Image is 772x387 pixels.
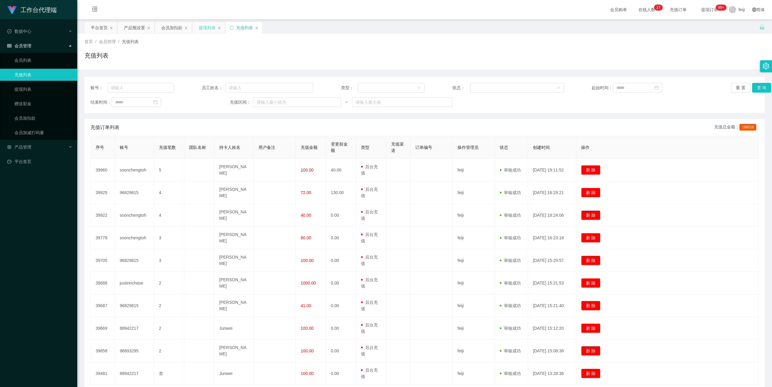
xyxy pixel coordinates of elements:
button: 删 除 [581,323,600,333]
span: 充值订单列表 [90,124,119,131]
span: 起始时间： [592,85,613,91]
td: 96829815 [115,249,154,272]
span: 审核成功 [500,235,521,240]
span: 审核成功 [500,303,521,308]
td: [PERSON_NAME] [214,227,254,249]
td: 39705 [91,249,115,272]
span: 72.00 [301,190,311,195]
img: logo.9652507e.png [7,6,17,14]
td: 39688 [91,272,115,294]
td: 3 [154,249,184,272]
td: 2 [154,340,184,362]
td: 130.00 [326,181,356,204]
span: 用户备注 [258,145,275,150]
td: 39658 [91,340,115,362]
span: 产品管理 [7,145,31,149]
td: feiji [453,159,495,181]
td: [DATE] 16:23:18 [528,227,576,249]
i: 图标: close [147,26,150,30]
td: 0.00 [326,294,356,317]
td: feiji [453,362,495,385]
button: 删 除 [581,165,600,175]
span: 100.00 [301,326,314,331]
td: [PERSON_NAME] [214,294,254,317]
i: 图标: down [417,86,421,90]
i: 图标: close [109,26,113,30]
td: [DATE] 15:21:53 [528,272,576,294]
span: 操作 [581,145,590,150]
div: 充值列表 [236,22,253,33]
a: 图标: dashboard平台首页 [7,156,72,168]
i: 图标: table [7,44,11,48]
td: 88942217 [115,362,154,385]
i: 图标: close [184,26,188,30]
i: 图标: close [255,26,258,30]
td: 39687 [91,294,115,317]
span: 后台充值 [361,187,378,198]
td: feiji [453,317,495,340]
td: [DATE] 18:29:21 [528,181,576,204]
td: feiji [453,272,495,294]
td: soonchengtoh [115,204,154,227]
span: / [95,39,96,44]
span: 充值订单 [667,8,690,12]
span: 创建时间 [533,145,550,150]
td: Junwei [214,362,254,385]
td: 0.00 [326,317,356,340]
td: feiji [453,181,495,204]
td: 0.00 [326,362,356,385]
td: 4 [154,204,184,227]
span: 充值金额 [301,145,318,150]
td: 39669 [91,317,115,340]
button: 删 除 [581,188,600,197]
i: 图标: down [557,86,560,90]
span: 会员管理 [7,43,31,48]
button: 删 除 [581,301,600,310]
td: [PERSON_NAME] [214,204,254,227]
td: 4 [154,181,184,204]
td: feiji [453,340,495,362]
td: 39481 [91,362,115,385]
input: 请输入 [107,83,174,93]
td: 首 [154,362,184,385]
span: 后台充值 [361,322,378,334]
span: 1000.00 [301,281,316,285]
button: 查 询 [752,83,771,93]
i: 图标: unlock [759,24,765,30]
p: 7 [658,5,660,11]
span: 首页 [84,39,93,44]
span: 审核成功 [500,281,521,285]
span: 类型： [341,85,358,91]
button: 删 除 [581,233,600,243]
td: 0.00 [326,249,356,272]
span: 账号 [120,145,128,150]
div: 会员加扣款 [161,22,182,33]
span: 数据中心 [7,29,31,34]
div: 提现列表 [199,22,216,33]
button: 删 除 [581,210,600,220]
span: ~ [341,99,352,105]
div: 平台首页 [91,22,108,33]
td: [DATE] 13:28:36 [528,362,576,385]
span: 变更前金额 [331,142,348,153]
i: 图标: check-circle-o [7,29,11,33]
td: [PERSON_NAME] [214,249,254,272]
td: [PERSON_NAME] [214,159,254,181]
i: 图标: menu-fold [84,0,105,20]
td: [PERSON_NAME] [214,272,254,294]
span: 后台充值 [361,255,378,266]
span: 后台充值 [361,277,378,288]
i: 图标: setting [763,63,769,69]
td: 5 [154,159,184,181]
span: 100.00 [301,348,314,353]
span: 审核成功 [500,213,521,218]
div: 充值总金额： [714,124,759,131]
button: 删 除 [581,278,600,288]
span: 审核成功 [500,168,521,172]
td: justinnchase [115,272,154,294]
span: 审核成功 [500,258,521,263]
i: 图标: close [217,26,221,30]
span: 序号 [96,145,104,150]
td: 3 [154,227,184,249]
span: 账号： [90,85,107,91]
